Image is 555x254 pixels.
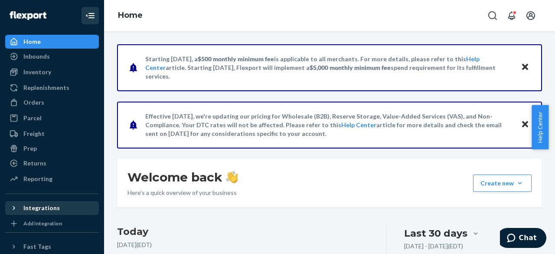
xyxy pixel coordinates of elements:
[23,129,45,138] div: Freight
[519,61,531,74] button: Close
[117,241,369,249] p: [DATE] ( EDT )
[5,96,99,109] a: Orders
[473,175,532,192] button: Create new
[404,227,467,240] div: Last 30 days
[532,105,548,149] button: Help Center
[23,220,62,227] div: Add Integration
[23,83,69,92] div: Replenishments
[82,7,99,24] button: Close Navigation
[5,240,99,254] button: Fast Tags
[23,68,51,76] div: Inventory
[118,10,143,20] a: Home
[5,218,99,229] a: Add Integration
[111,3,150,28] ol: breadcrumbs
[5,142,99,155] a: Prep
[23,37,41,46] div: Home
[5,201,99,215] button: Integrations
[522,7,539,24] button: Open account menu
[23,144,37,153] div: Prep
[23,242,51,251] div: Fast Tags
[145,112,513,138] p: Effective [DATE], we're updating our pricing for Wholesale (B2B), Reserve Storage, Value-Added Se...
[5,35,99,49] a: Home
[5,65,99,79] a: Inventory
[23,159,46,168] div: Returns
[5,127,99,141] a: Freight
[23,175,52,183] div: Reporting
[226,171,238,183] img: hand-wave emoji
[5,111,99,125] a: Parcel
[310,64,391,71] span: $5,000 monthly minimum fee
[519,119,531,131] button: Close
[404,242,463,251] p: [DATE] - [DATE] ( EDT )
[484,7,501,24] button: Open Search Box
[23,114,42,122] div: Parcel
[5,156,99,170] a: Returns
[5,81,99,95] a: Replenishments
[145,55,513,81] p: Starting [DATE], a is applicable to all merchants. For more details, please refer to this article...
[127,188,238,197] p: Here’s a quick overview of your business
[341,121,376,129] a: Help Center
[198,55,274,63] span: $500 monthly minimum fee
[117,225,369,239] h3: Today
[503,7,520,24] button: Open notifications
[127,169,238,185] h1: Welcome back
[23,98,44,107] div: Orders
[23,204,60,212] div: Integrations
[10,11,46,20] img: Flexport logo
[5,172,99,186] a: Reporting
[500,228,546,250] iframe: Opens a widget where you can chat to one of our agents
[5,49,99,63] a: Inbounds
[23,52,50,61] div: Inbounds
